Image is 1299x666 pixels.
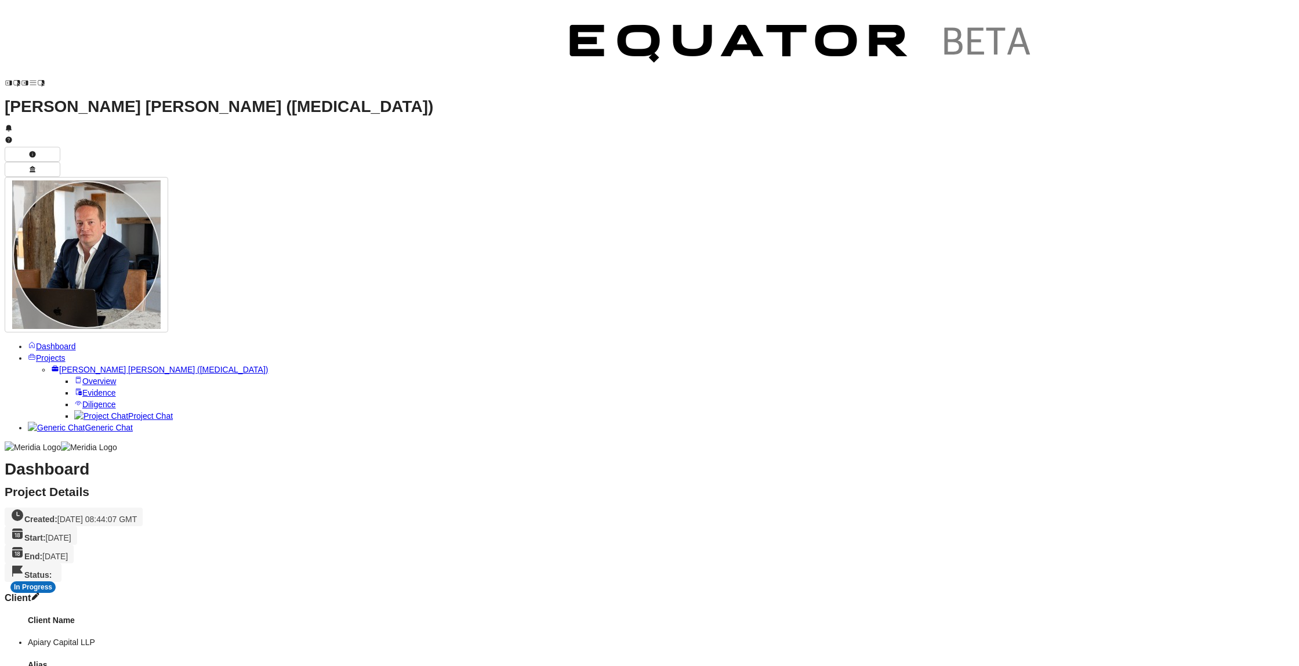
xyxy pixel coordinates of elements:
[51,365,268,374] a: [PERSON_NAME] [PERSON_NAME] ([MEDICAL_DATA])
[10,508,24,522] svg: Created On
[24,552,42,561] strong: End:
[82,400,116,409] span: Diligence
[5,464,1294,475] h1: Dashboard
[28,614,1294,626] h4: Client Name
[28,423,133,432] a: Generic ChatGeneric Chat
[5,486,1294,498] h2: Project Details
[82,377,116,386] span: Overview
[5,592,1294,603] h3: Client
[10,581,56,593] div: In Progress
[550,5,1054,87] img: Customer Logo
[61,441,117,453] img: Meridia Logo
[5,101,1294,113] h1: [PERSON_NAME] [PERSON_NAME] ([MEDICAL_DATA])
[74,411,173,421] a: Project ChatProject Chat
[74,400,116,409] a: Diligence
[85,423,132,432] span: Generic Chat
[128,411,173,421] span: Project Chat
[57,515,137,524] span: [DATE] 08:44:07 GMT
[59,365,268,374] span: [PERSON_NAME] [PERSON_NAME] ([MEDICAL_DATA])
[74,410,128,422] img: Project Chat
[74,377,116,386] a: Overview
[42,552,68,561] span: [DATE]
[82,388,116,397] span: Evidence
[28,353,66,363] a: Projects
[28,636,1294,648] li: Apiary Capital LLP
[5,441,61,453] img: Meridia Logo
[12,180,161,329] img: Profile Icon
[36,342,76,351] span: Dashboard
[36,353,66,363] span: Projects
[24,533,46,542] strong: Start:
[74,388,116,397] a: Evidence
[28,342,76,351] a: Dashboard
[24,515,57,524] strong: Created:
[28,422,85,433] img: Generic Chat
[24,570,52,580] strong: Status:
[45,5,550,87] img: Customer Logo
[46,533,71,542] span: [DATE]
